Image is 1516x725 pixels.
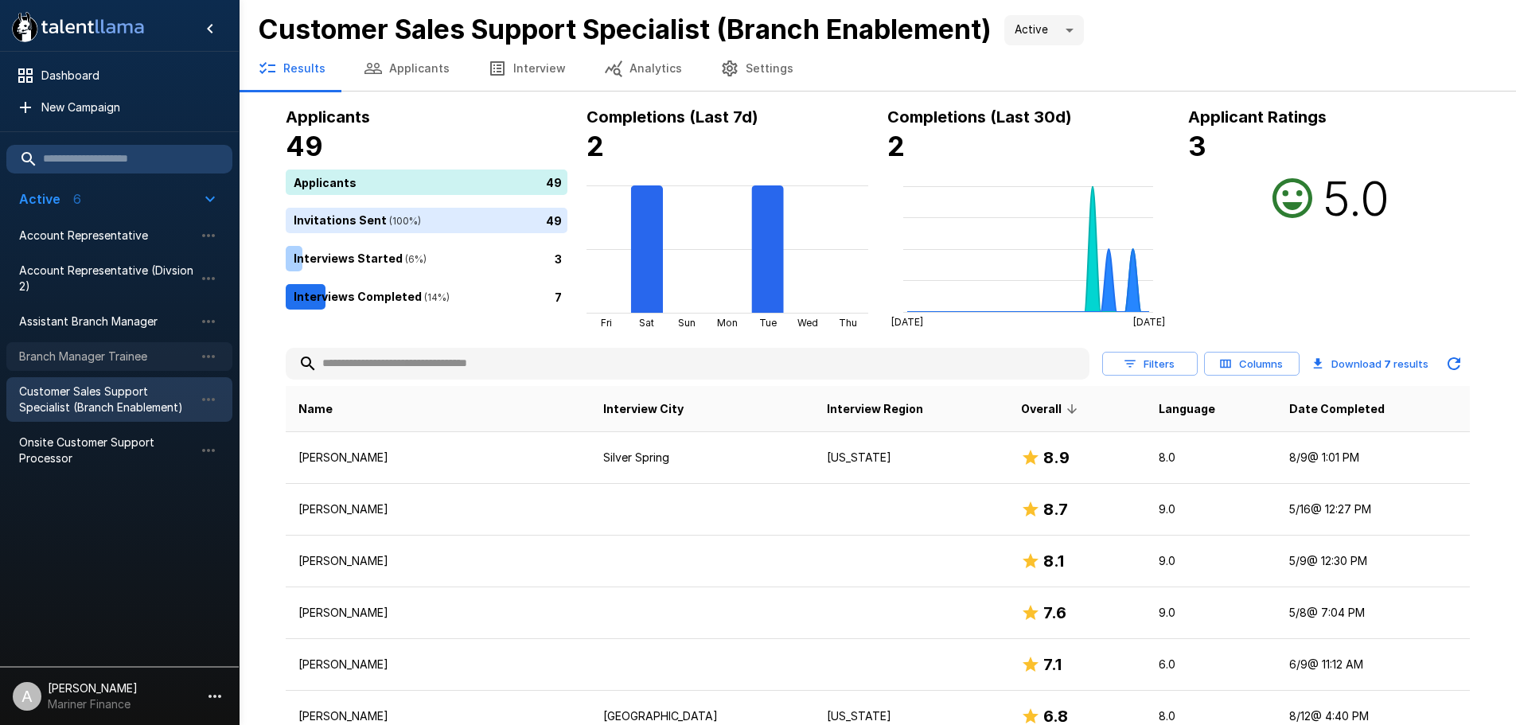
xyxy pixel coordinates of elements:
h6: 8.9 [1043,445,1070,470]
h6: 8.1 [1043,548,1064,574]
tspan: Fri [601,317,612,329]
button: Settings [701,46,813,91]
button: Results [239,46,345,91]
div: Active [1004,15,1084,45]
b: Applicant Ratings [1188,107,1327,127]
b: 3 [1188,130,1206,162]
button: Filters [1102,352,1198,376]
b: 7 [1384,357,1391,370]
button: Analytics [585,46,701,91]
b: Applicants [286,107,370,127]
span: Language [1159,400,1215,419]
p: 7 [555,288,562,305]
p: 8.0 [1159,708,1264,724]
tspan: Sat [639,317,654,329]
p: [US_STATE] [827,708,996,724]
p: 8.0 [1159,450,1264,466]
p: [PERSON_NAME] [298,657,579,672]
td: 5/9 @ 12:30 PM [1276,536,1469,587]
p: [PERSON_NAME] [298,708,579,724]
p: 49 [546,212,562,228]
td: 5/8 @ 7:04 PM [1276,587,1469,639]
tspan: Tue [758,317,776,329]
b: Customer Sales Support Specialist (Branch Enablement) [258,13,992,45]
tspan: [DATE] [891,316,923,328]
b: 49 [286,130,323,162]
button: Updated Today - 11:54 AM [1438,348,1470,380]
span: Interview City [603,400,684,419]
p: [PERSON_NAME] [298,501,579,517]
p: 9.0 [1159,501,1264,517]
h2: 5.0 [1323,170,1389,227]
tspan: Thu [839,317,857,329]
tspan: Wed [797,317,818,329]
h6: 7.6 [1043,600,1066,626]
span: Interview Region [827,400,923,419]
h6: 7.1 [1043,652,1062,677]
p: [PERSON_NAME] [298,553,579,569]
h6: 8.7 [1043,497,1068,522]
button: Columns [1204,352,1300,376]
p: [PERSON_NAME] [298,450,579,466]
b: Completions (Last 7d) [587,107,758,127]
td: 5/16 @ 12:27 PM [1276,484,1469,536]
span: Date Completed [1289,400,1385,419]
p: 9.0 [1159,605,1264,621]
p: Silver Spring [603,450,801,466]
tspan: [DATE] [1132,316,1164,328]
b: 2 [587,130,604,162]
span: Overall [1021,400,1082,419]
p: 6.0 [1159,657,1264,672]
tspan: Mon [717,317,738,329]
p: [PERSON_NAME] [298,605,579,621]
p: 49 [546,173,562,190]
button: Applicants [345,46,469,91]
p: [GEOGRAPHIC_DATA] [603,708,801,724]
b: 2 [887,130,905,162]
td: 8/9 @ 1:01 PM [1276,432,1469,484]
b: Completions (Last 30d) [887,107,1072,127]
p: [US_STATE] [827,450,996,466]
p: 3 [555,250,562,267]
span: Name [298,400,333,419]
p: 9.0 [1159,553,1264,569]
td: 6/9 @ 11:12 AM [1276,639,1469,691]
button: Download 7 results [1306,348,1435,380]
tspan: Sun [678,317,696,329]
button: Interview [469,46,585,91]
